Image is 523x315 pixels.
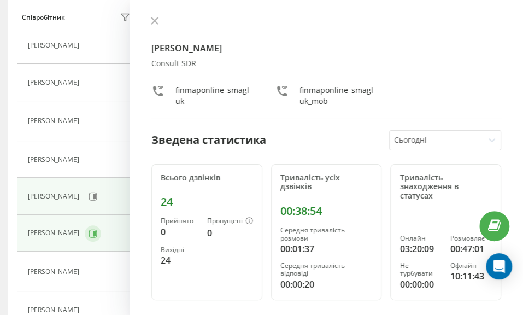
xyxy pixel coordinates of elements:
div: 03:20:09 [399,242,441,255]
div: Тривалість усіх дзвінків [280,173,373,192]
div: Всього дзвінків [161,173,253,183]
div: Співробітник [22,14,65,21]
div: [PERSON_NAME] [28,306,82,314]
div: [PERSON_NAME] [28,79,82,86]
div: [PERSON_NAME] [28,229,82,237]
div: 0 [161,225,198,238]
div: [PERSON_NAME] [28,117,82,125]
div: 0 [207,226,253,240]
div: Вихідні [161,246,198,254]
div: 24 [161,195,253,208]
div: Розмовляє [450,235,492,242]
div: 00:47:01 [450,242,492,255]
div: 00:38:54 [280,205,373,218]
div: 00:00:00 [399,278,441,291]
div: [PERSON_NAME] [28,42,82,49]
div: Пропущені [207,217,253,226]
div: Не турбувати [399,262,441,278]
div: 24 [161,254,198,267]
div: [PERSON_NAME] [28,156,82,164]
div: Онлайн [399,235,441,242]
div: Тривалість знаходження в статусах [399,173,492,201]
h4: [PERSON_NAME] [151,42,501,55]
div: finmaponline_smagluk [175,85,254,107]
div: 10:11:43 [450,270,492,283]
div: Зведена статистика [151,132,266,148]
div: Середня тривалість розмови [280,226,373,242]
div: 00:00:20 [280,278,373,291]
div: [PERSON_NAME] [28,268,82,276]
div: Open Intercom Messenger [486,253,512,279]
div: Офлайн [450,262,492,270]
div: Consult SDR [151,59,501,68]
div: Середня тривалість відповіді [280,262,373,278]
div: [PERSON_NAME] [28,192,82,200]
div: finmaponline_smagluk_mob [299,85,378,107]
div: Прийнято [161,217,198,225]
div: 00:01:37 [280,242,373,255]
